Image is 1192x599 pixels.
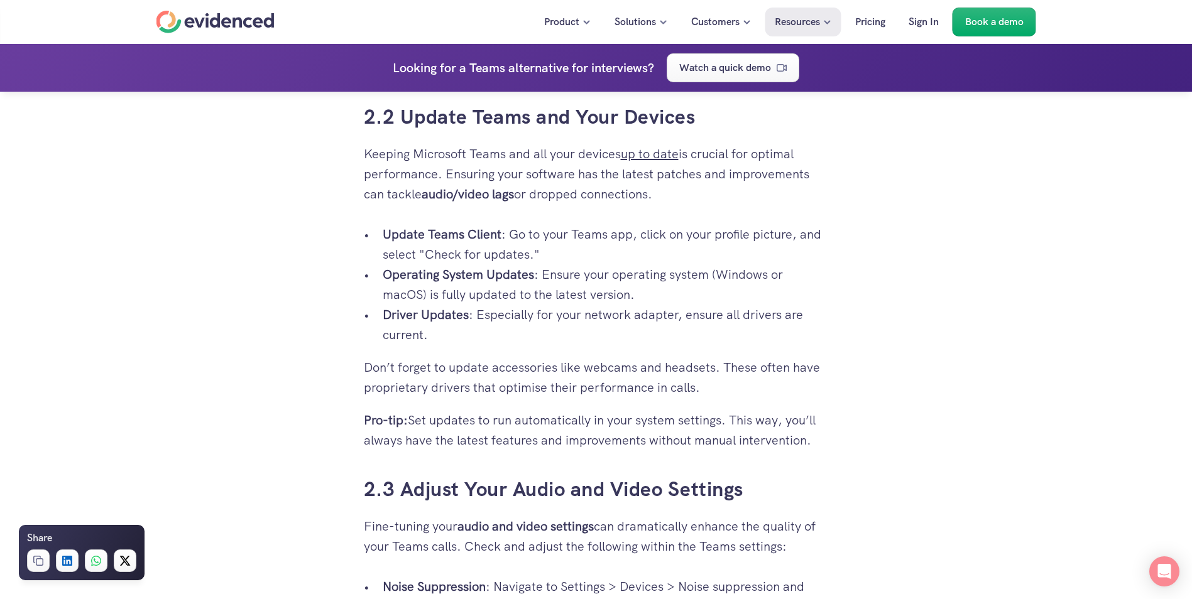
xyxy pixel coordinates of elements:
a: up to date [621,146,679,162]
strong: Pro-tip: [364,412,408,428]
strong: Driver Updates [383,306,469,323]
div: Open Intercom Messenger [1149,556,1179,586]
p: Keeping Microsoft Teams and all your devices is crucial for optimal performance. Ensuring your so... [364,144,829,204]
p: Pricing [855,14,885,30]
p: : Especially for your network adapter, ensure all drivers are current. [383,305,829,345]
a: 2.2 Update Teams and Your Devices [364,104,696,130]
a: Watch a quick demo [667,53,799,82]
strong: Noise Suppression [383,578,486,595]
strong: audio/video lags [422,186,514,202]
h4: Looking for a Teams alternative for interviews? [393,58,654,78]
p: Sign In [909,14,939,30]
p: Customers [691,14,740,30]
p: Set updates to run automatically in your system settings. This way, you’ll always have the latest... [364,410,829,450]
p: Book a demo [965,14,1024,30]
p: Resources [775,14,820,30]
a: 2.3 Adjust Your Audio and Video Settings [364,476,743,502]
a: Book a demo [953,8,1036,36]
h6: Share [27,530,52,546]
p: Fine-tuning your can dramatically enhance the quality of your Teams calls. Check and adjust the f... [364,516,829,556]
strong: Update Teams Client [383,226,501,242]
strong: audio and video settings [457,518,594,534]
p: : Ensure your operating system (Windows or macOS) is fully updated to the latest version. [383,264,829,305]
p: Don’t forget to update accessories like webcams and headsets. These often have proprietary driver... [364,357,829,397]
strong: Operating System Updates [383,266,534,283]
p: Solutions [615,14,656,30]
a: Sign In [899,8,948,36]
p: Watch a quick demo [679,60,771,76]
a: Pricing [846,8,895,36]
p: : Go to your Teams app, click on your profile picture, and select "Check for updates." [383,224,829,264]
p: Product [544,14,579,30]
a: Home [156,11,275,33]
